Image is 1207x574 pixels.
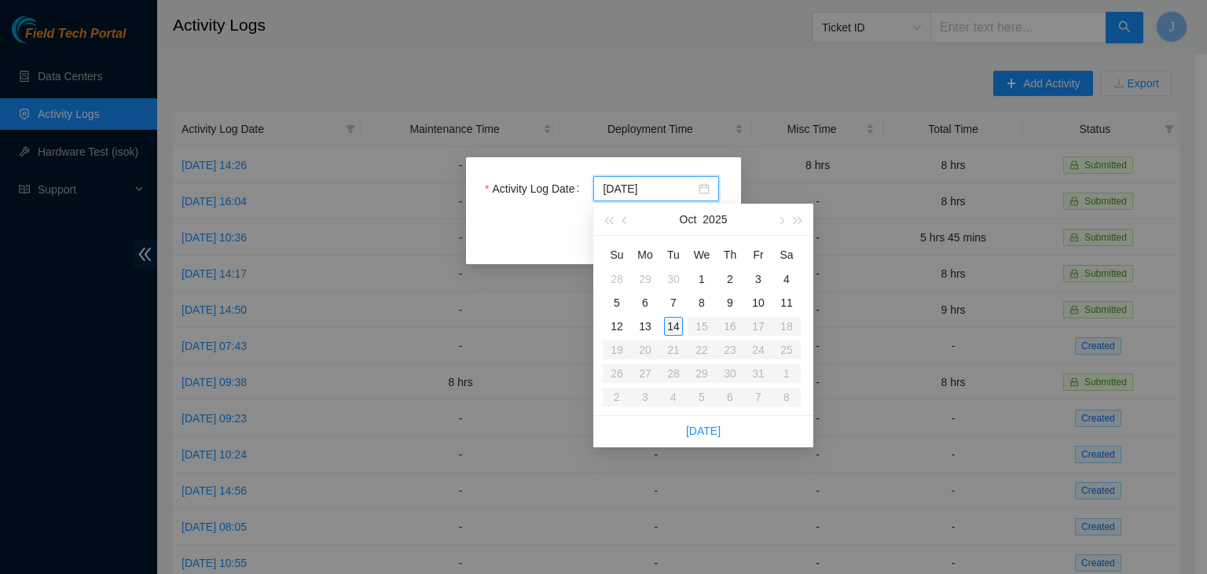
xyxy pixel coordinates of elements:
div: 29 [636,270,655,289]
td: 2025-10-02 [716,267,744,291]
td: 2025-09-29 [631,267,659,291]
button: Oct [680,204,697,235]
div: 10 [749,293,768,312]
div: 5 [607,293,626,312]
td: 2025-10-01 [688,267,716,291]
th: Su [603,242,631,267]
div: 3 [749,270,768,289]
a: [DATE] [686,425,721,437]
td: 2025-10-03 [744,267,772,291]
th: Sa [772,242,801,267]
button: 2025 [703,204,727,235]
td: 2025-10-04 [772,267,801,291]
div: 14 [664,317,683,336]
div: 4 [777,270,796,289]
td: 2025-10-12 [603,315,631,338]
div: 11 [777,293,796,312]
input: Activity Log Date [603,180,695,197]
div: 7 [664,293,683,312]
td: 2025-10-09 [716,291,744,315]
td: 2025-10-06 [631,291,659,315]
td: 2025-10-13 [631,315,659,338]
div: 28 [607,270,626,289]
td: 2025-10-05 [603,291,631,315]
th: Fr [744,242,772,267]
td: 2025-10-07 [659,291,688,315]
td: 2025-10-08 [688,291,716,315]
div: 13 [636,317,655,336]
td: 2025-09-28 [603,267,631,291]
th: Th [716,242,744,267]
label: Activity Log Date [485,176,585,201]
div: 1 [692,270,711,289]
div: 6 [636,293,655,312]
div: 12 [607,317,626,336]
td: 2025-10-10 [744,291,772,315]
th: Mo [631,242,659,267]
th: Tu [659,242,688,267]
div: 9 [721,293,739,312]
div: 8 [692,293,711,312]
th: We [688,242,716,267]
div: 30 [664,270,683,289]
td: 2025-10-14 [659,315,688,338]
td: 2025-10-11 [772,291,801,315]
div: 2 [721,270,739,289]
td: 2025-09-30 [659,267,688,291]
